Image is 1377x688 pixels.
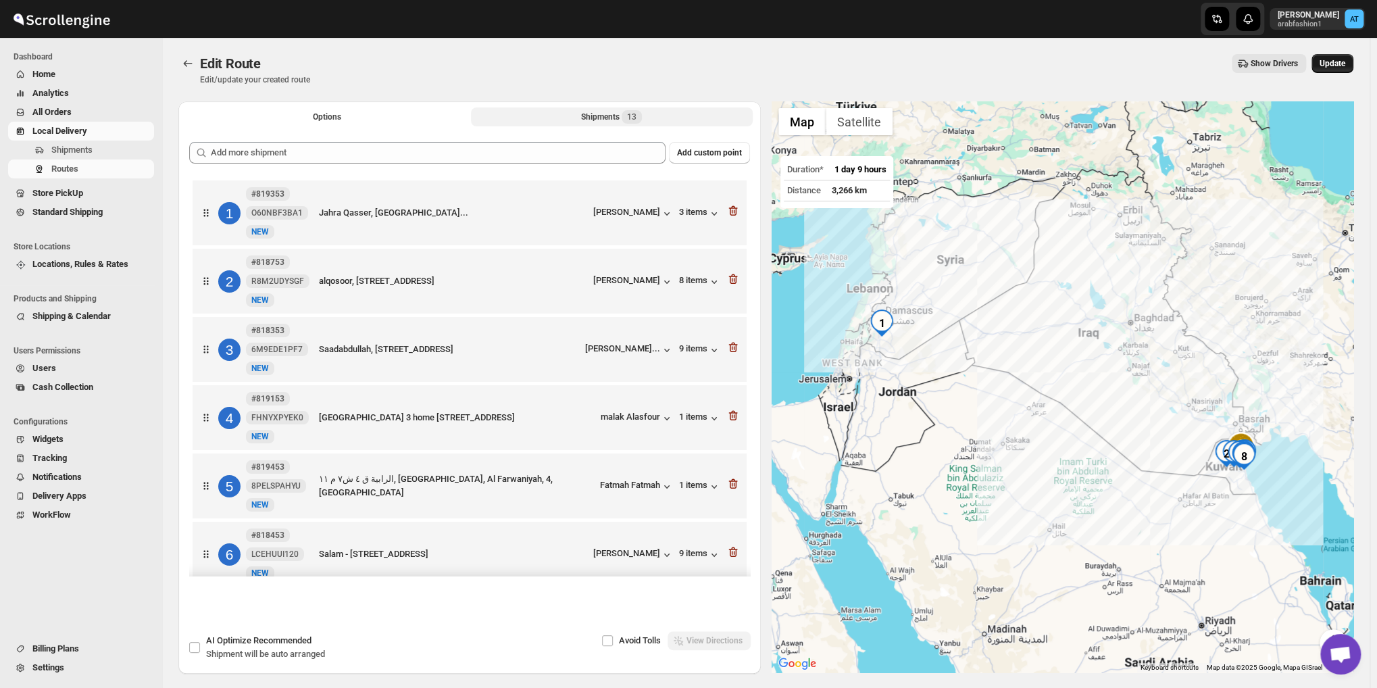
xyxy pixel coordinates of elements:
span: Distance [787,185,821,195]
button: 1 items [679,480,721,493]
div: 5#8194538PELSPAHYUNewNEWالرابية ق ٤ ش٧ م ١١, [GEOGRAPHIC_DATA], Al Farwaniyah, 4, [GEOGRAPHIC_DAT... [193,453,747,518]
div: malak Alasfour [601,412,674,425]
div: 4 [218,407,241,429]
span: AI Optimize [206,635,311,645]
span: Routes [51,164,78,174]
div: 3 [218,339,241,361]
span: Dashboard [14,51,155,62]
button: [PERSON_NAME] [593,275,674,289]
span: Delivery Apps [32,491,86,501]
span: Users [32,363,56,373]
div: 1 [868,310,895,337]
span: Locations, Rules & Rates [32,259,128,269]
b: #819353 [251,189,284,199]
text: AT [1350,15,1359,24]
div: الرابية ق ٤ ش٧ م ١١, [GEOGRAPHIC_DATA], Al Farwaniyah, 4, [GEOGRAPHIC_DATA] [319,472,595,499]
span: Map data ©2025 Google, Mapa GISrael [1207,664,1322,671]
div: 4#819153FHNYXPYEK0NewNEW[GEOGRAPHIC_DATA] 3 home [STREET_ADDRESS]malak Alasfour1 items [193,385,747,450]
div: 6 [218,543,241,566]
button: Routes [178,54,197,73]
button: Locations, Rules & Rates [8,255,154,274]
span: All Orders [32,107,72,117]
button: 3 items [679,207,721,220]
span: Add custom point [677,147,742,158]
span: Settings [32,662,64,672]
button: Update [1311,54,1353,73]
div: Shipments [581,110,642,124]
button: Tracking [8,449,154,468]
span: Shipment will be auto arranged [206,649,325,659]
button: Add custom point [669,142,750,164]
p: Edit/update your created route [200,74,310,85]
span: NEW [251,227,269,237]
div: 6#818453LCEHUUI120NewNEWSalam - [STREET_ADDRESS][PERSON_NAME]9 items [193,522,747,587]
img: Google [775,655,820,672]
button: 9 items [679,548,721,562]
b: #818753 [251,257,284,267]
button: Settings [8,658,154,677]
button: Shipping & Calendar [8,307,154,326]
button: 9 items [679,343,721,357]
div: 3#8183536M9EDE1PF7NewNEWSaadabdullah, [STREET_ADDRESS][PERSON_NAME]...9 items [193,317,747,382]
span: 1 day 9 hours [834,164,886,174]
div: [PERSON_NAME]... [585,343,660,353]
button: Home [8,65,154,84]
div: 5 [218,475,241,497]
span: 6M9EDE1PF7 [251,344,303,355]
button: [PERSON_NAME] [593,548,674,562]
span: Shipping & Calendar [32,311,111,321]
span: R8M2UDYSGF [251,276,304,287]
button: All Route Options [186,107,468,126]
span: 8PELSPAHYU [251,481,301,491]
button: Shipments [8,141,154,159]
input: Add more shipment [211,142,666,164]
span: FHNYXPYEK0 [251,412,303,423]
div: 1#819353O60NBF3BA1NewNEWJahra Qasser, [GEOGRAPHIC_DATA]...[PERSON_NAME]3 items [193,180,747,245]
div: 4 [1226,441,1253,468]
button: All Orders [8,103,154,122]
span: Store PickUp [32,188,83,198]
div: Salam - [STREET_ADDRESS] [319,547,588,561]
span: O60NBF3BA1 [251,207,303,218]
b: #818453 [251,531,284,540]
span: Update [1320,58,1345,69]
div: Jahra Qasser, [GEOGRAPHIC_DATA]... [319,206,588,220]
span: Aziz Taher [1345,9,1363,28]
b: #818353 [251,326,284,335]
button: Selected Shipments [471,107,753,126]
button: Map camera controls [1320,629,1347,656]
button: Show street map [778,108,826,135]
span: NEW [251,364,269,373]
div: 8 [1230,443,1257,470]
span: 3,266 km [832,185,867,195]
button: [PERSON_NAME] [593,207,674,220]
button: WorkFlow [8,506,154,524]
span: Shipments [51,145,93,155]
div: 1 [218,202,241,224]
div: [GEOGRAPHIC_DATA] 3 home [STREET_ADDRESS] [319,411,595,424]
a: Open chat [1320,634,1361,674]
button: Keyboard shortcuts [1141,663,1199,672]
button: Delivery Apps [8,487,154,506]
button: 8 items [679,275,721,289]
div: Selected Shipments [178,131,761,581]
div: alqosoor, [STREET_ADDRESS] [319,274,588,288]
span: NEW [251,568,269,578]
button: Fatmah Fatmah [600,480,674,493]
span: NEW [251,295,269,305]
p: [PERSON_NAME] [1278,9,1339,20]
button: Billing Plans [8,639,154,658]
span: Options [313,112,341,122]
span: Users Permissions [14,345,155,356]
span: WorkFlow [32,510,71,520]
button: Cash Collection [8,378,154,397]
button: Show satellite imagery [826,108,893,135]
span: Widgets [32,434,64,444]
div: 1 items [679,412,721,425]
